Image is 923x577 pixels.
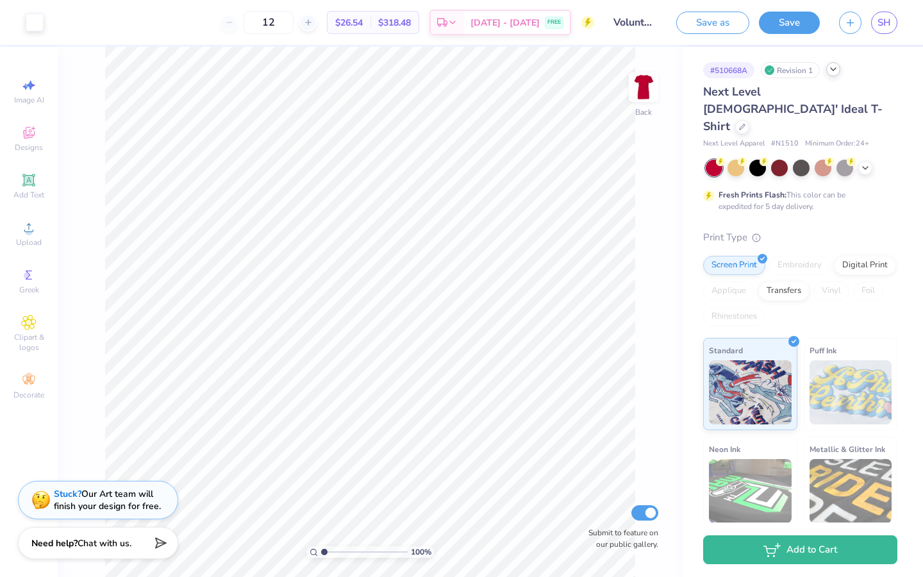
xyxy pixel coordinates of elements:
[703,84,883,134] span: Next Level [DEMOGRAPHIC_DATA]' Ideal T-Shirt
[769,256,830,275] div: Embroidery
[378,16,411,29] span: $318.48
[703,138,765,149] span: Next Level Apparel
[709,442,740,456] span: Neon Ink
[19,285,39,295] span: Greek
[14,95,44,105] span: Image AI
[604,10,667,35] input: Untitled Design
[810,459,892,523] img: Metallic & Glitter Ink
[810,442,885,456] span: Metallic & Glitter Ink
[470,16,540,29] span: [DATE] - [DATE]
[810,360,892,424] img: Puff Ink
[703,230,897,245] div: Print Type
[805,138,869,149] span: Minimum Order: 24 +
[31,537,78,549] strong: Need help?
[6,332,51,353] span: Clipart & logos
[709,344,743,357] span: Standard
[719,190,786,200] strong: Fresh Prints Flash:
[810,344,836,357] span: Puff Ink
[703,535,897,564] button: Add to Cart
[761,62,820,78] div: Revision 1
[759,12,820,34] button: Save
[13,390,44,400] span: Decorate
[709,459,792,523] img: Neon Ink
[547,18,561,27] span: FREE
[54,488,81,500] strong: Stuck?
[703,281,754,301] div: Applique
[853,281,883,301] div: Foil
[676,12,749,34] button: Save as
[581,527,658,550] label: Submit to feature on our public gallery.
[54,488,161,512] div: Our Art team will finish your design for free.
[834,256,896,275] div: Digital Print
[411,546,431,558] span: 100 %
[771,138,799,149] span: # N1510
[15,142,43,153] span: Designs
[703,62,754,78] div: # 510668A
[16,237,42,247] span: Upload
[813,281,849,301] div: Vinyl
[703,256,765,275] div: Screen Print
[13,190,44,200] span: Add Text
[78,537,131,549] span: Chat with us.
[335,16,363,29] span: $26.54
[871,12,897,34] a: SH
[244,11,294,34] input: – –
[719,189,876,212] div: This color can be expedited for 5 day delivery.
[877,15,891,30] span: SH
[758,281,810,301] div: Transfers
[709,360,792,424] img: Standard
[635,106,652,118] div: Back
[631,74,656,100] img: Back
[703,307,765,326] div: Rhinestones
